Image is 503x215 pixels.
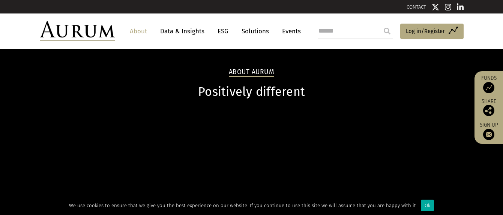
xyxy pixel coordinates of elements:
[380,24,395,39] input: Submit
[229,68,274,77] h2: About Aurum
[400,24,464,39] a: Log in/Register
[478,99,499,116] div: Share
[483,82,494,93] img: Access Funds
[457,3,464,11] img: Linkedin icon
[214,24,232,38] a: ESG
[445,3,452,11] img: Instagram icon
[40,85,464,99] h1: Positively different
[421,200,434,211] div: Ok
[483,105,494,116] img: Share this post
[483,129,494,140] img: Sign up to our newsletter
[238,24,273,38] a: Solutions
[407,4,426,10] a: CONTACT
[156,24,208,38] a: Data & Insights
[406,27,445,36] span: Log in/Register
[432,3,439,11] img: Twitter icon
[478,122,499,140] a: Sign up
[478,75,499,93] a: Funds
[126,24,151,38] a: About
[40,21,115,41] img: Aurum
[278,24,301,38] a: Events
